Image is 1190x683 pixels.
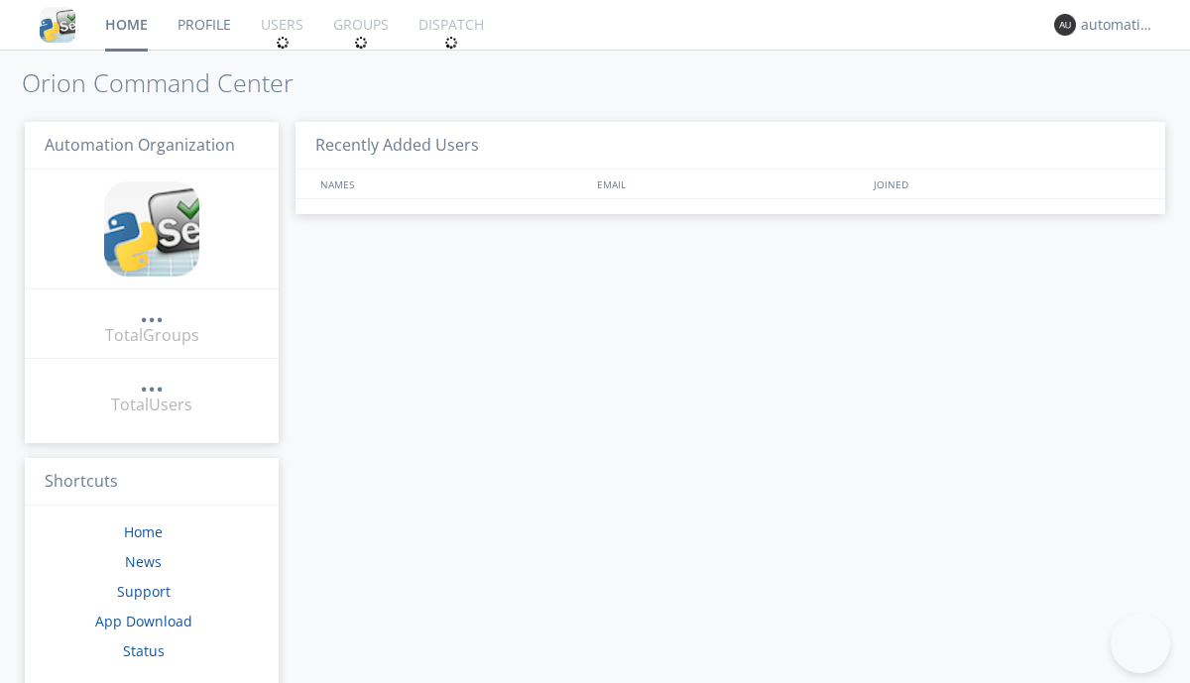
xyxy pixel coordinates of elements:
img: cddb5a64eb264b2086981ab96f4c1ba7 [40,7,75,43]
div: ... [140,371,164,391]
a: Support [117,582,171,601]
img: cddb5a64eb264b2086981ab96f4c1ba7 [104,181,199,277]
a: ... [140,371,164,394]
a: News [125,552,162,571]
div: Total Groups [105,324,199,347]
div: NAMES [315,170,587,198]
img: spin.svg [444,36,458,50]
a: Home [124,522,163,541]
a: App Download [95,612,192,630]
div: Total Users [111,394,192,416]
img: 373638.png [1054,14,1076,36]
h3: Shortcuts [25,458,279,507]
a: ... [140,301,164,324]
a: Status [123,641,165,660]
div: automation+atlas0003 [1081,15,1155,35]
span: Automation Organization [45,134,235,156]
img: spin.svg [354,36,368,50]
iframe: Toggle Customer Support [1111,614,1170,673]
div: ... [140,301,164,321]
h3: Recently Added Users [296,122,1165,171]
div: JOINED [869,170,1146,198]
div: EMAIL [592,170,869,198]
img: spin.svg [276,36,290,50]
